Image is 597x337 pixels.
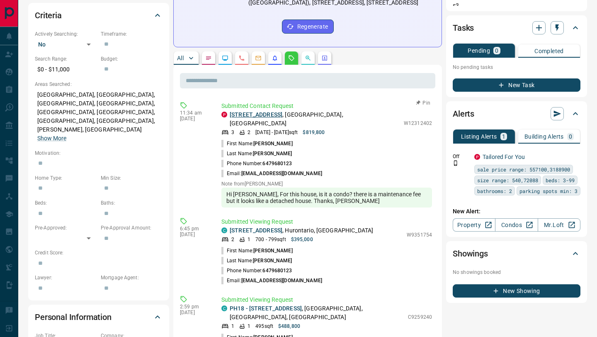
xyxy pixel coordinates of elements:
[35,88,163,145] p: [GEOGRAPHIC_DATA], [GEOGRAPHIC_DATA], [GEOGRAPHIC_DATA], [GEOGRAPHIC_DATA], [GEOGRAPHIC_DATA], [G...
[221,217,432,226] p: Submitted Viewing Request
[538,218,580,232] a: Mr.Loft
[221,102,432,110] p: Submitted Contact Request
[35,38,97,51] div: No
[101,224,163,232] p: Pre-Approval Amount:
[37,134,66,143] button: Show More
[495,48,498,54] p: 0
[101,174,163,182] p: Min Size:
[101,55,163,63] p: Budget:
[35,55,97,63] p: Search Range:
[180,116,209,122] p: [DATE]
[221,247,293,254] p: First Name:
[230,305,302,312] a: PH18 - [STREET_ADDRESS]
[35,81,163,88] p: Areas Searched:
[305,55,311,61] svg: Opportunities
[221,227,227,233] div: condos.ca
[453,244,580,264] div: Showings
[35,9,62,22] h2: Criteria
[411,99,435,107] button: Pin
[221,170,322,177] p: Email:
[248,129,250,136] p: 2
[101,199,163,207] p: Baths:
[230,304,404,322] p: , [GEOGRAPHIC_DATA], [GEOGRAPHIC_DATA], [GEOGRAPHIC_DATA]
[35,224,97,232] p: Pre-Approved:
[408,313,432,321] p: C9259240
[253,141,292,147] span: [PERSON_NAME]
[221,140,293,147] p: First Name:
[282,20,334,34] button: Regenerate
[453,284,580,298] button: New Showing
[221,181,432,187] p: Note from [PERSON_NAME]
[221,257,292,264] p: Last Name:
[453,160,459,166] svg: Push Notification Only
[495,218,538,232] a: Condos
[221,150,292,157] p: Last Name:
[262,161,292,166] span: 6479680123
[404,120,432,127] p: W12312402
[407,231,432,239] p: W9351754
[303,129,325,136] p: $819,800
[321,55,328,61] svg: Agent Actions
[255,55,262,61] svg: Emails
[35,63,97,76] p: $0 - $11,000
[453,247,488,260] h2: Showings
[221,112,227,117] div: property.ca
[221,267,292,274] p: Phone Number:
[180,310,209,315] p: [DATE]
[241,171,322,176] span: [EMAIL_ADDRESS][DOMAIN_NAME]
[253,151,292,156] span: [PERSON_NAME]
[453,18,580,38] div: Tasks
[468,48,490,54] p: Pending
[477,165,570,173] span: sale price range: 557100,3188900
[534,48,564,54] p: Completed
[35,5,163,25] div: Criteria
[35,310,112,324] h2: Personal Information
[177,55,184,61] p: All
[453,78,580,92] button: New Task
[453,153,469,160] p: Off
[35,174,97,182] p: Home Type:
[35,274,97,281] p: Lawyer:
[231,236,234,243] p: 2
[230,111,282,118] a: [STREET_ADDRESS]
[483,154,525,160] a: Tailored For You
[35,149,163,157] p: Motivation:
[35,199,97,207] p: Beds:
[221,277,322,284] p: Email:
[248,236,250,243] p: 1
[230,227,282,234] a: [STREET_ADDRESS]
[253,258,292,264] span: [PERSON_NAME]
[453,21,474,34] h2: Tasks
[180,110,209,116] p: 11:34 am
[253,248,292,254] span: [PERSON_NAME]
[180,232,209,237] p: [DATE]
[291,236,313,243] p: $395,000
[230,110,400,128] p: , [GEOGRAPHIC_DATA], [GEOGRAPHIC_DATA]
[221,295,432,304] p: Submitted Viewing Request
[230,226,373,235] p: , Hurontario, [GEOGRAPHIC_DATA]
[453,107,474,120] h2: Alerts
[180,304,209,310] p: 2:59 pm
[231,322,234,330] p: 1
[35,30,97,38] p: Actively Searching:
[288,55,295,61] svg: Requests
[231,129,234,136] p: 3
[35,249,163,256] p: Credit Score:
[453,61,580,73] p: No pending tasks
[35,307,163,327] div: Personal Information
[221,188,432,208] div: Hi [PERSON_NAME], For this house, is it a condo? there is a maintenance fee but it looks like a d...
[461,134,497,139] p: Listing Alerts
[101,30,163,38] p: Timeframe:
[222,55,228,61] svg: Lead Browsing Activity
[453,269,580,276] p: No showings booked
[180,226,209,232] p: 6:45 pm
[477,176,538,184] span: size range: 540,72088
[238,55,245,61] svg: Calls
[519,187,578,195] span: parking spots min: 3
[453,1,580,10] p: s3
[255,236,286,243] p: 700 - 799 sqft
[524,134,564,139] p: Building Alerts
[101,274,163,281] p: Mortgage Agent:
[278,322,300,330] p: $488,800
[453,207,580,216] p: New Alert:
